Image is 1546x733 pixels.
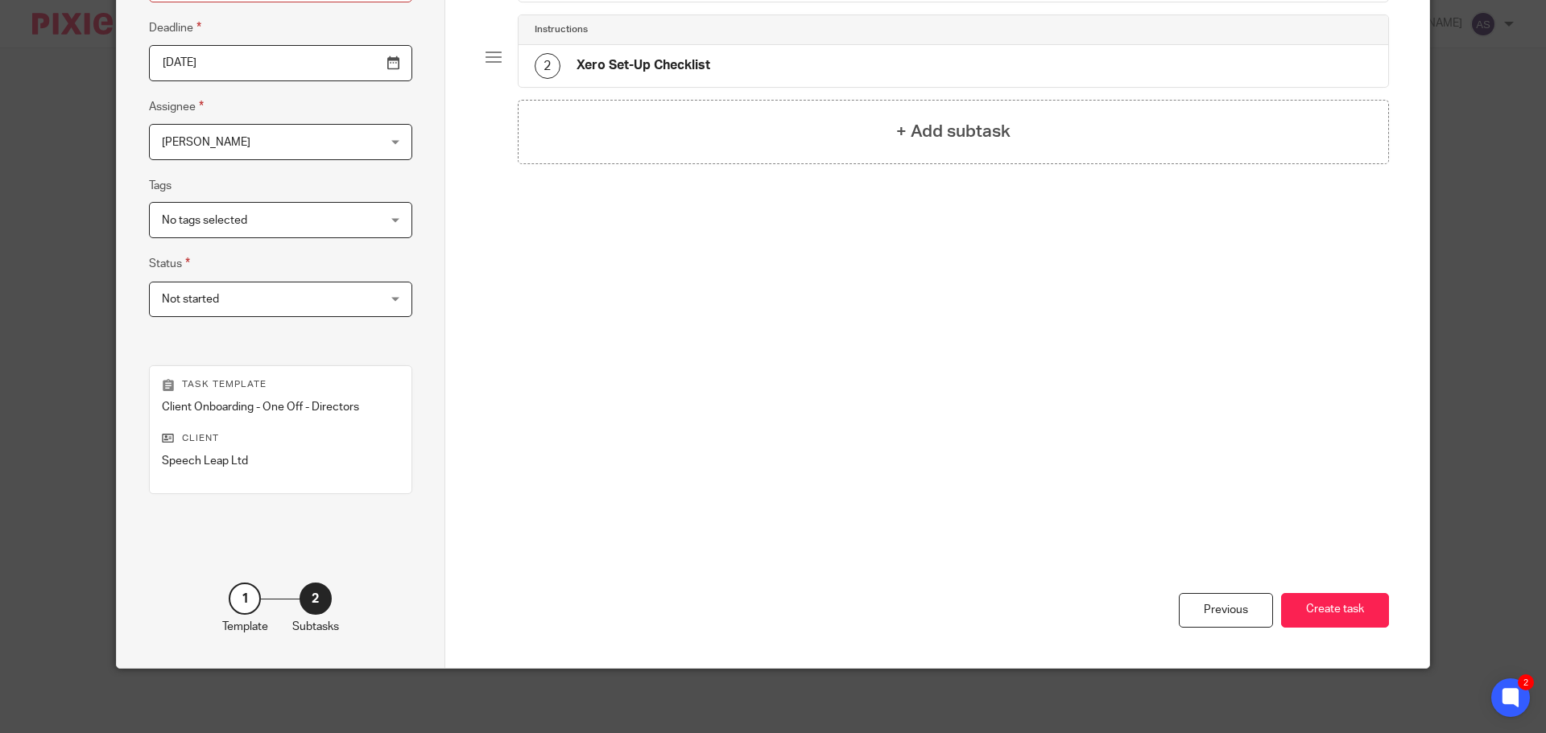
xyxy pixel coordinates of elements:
[535,23,588,36] h4: Instructions
[162,137,250,148] span: [PERSON_NAME]
[300,583,332,615] div: 2
[229,583,261,615] div: 1
[162,215,247,226] span: No tags selected
[149,97,204,116] label: Assignee
[162,378,399,391] p: Task template
[149,254,190,273] label: Status
[162,294,219,305] span: Not started
[149,19,201,37] label: Deadline
[292,619,339,635] p: Subtasks
[149,178,172,194] label: Tags
[162,432,399,445] p: Client
[896,119,1011,144] h4: + Add subtask
[577,57,710,74] h4: Xero Set-Up Checklist
[162,399,399,415] p: Client Onboarding - One Off - Directors
[1518,674,1534,690] div: 2
[149,45,412,81] input: Use the arrow keys to pick a date
[1281,593,1389,628] button: Create task
[1179,593,1273,628] div: Previous
[222,619,268,635] p: Template
[535,53,560,79] div: 2
[162,453,399,469] p: Speech Leap Ltd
